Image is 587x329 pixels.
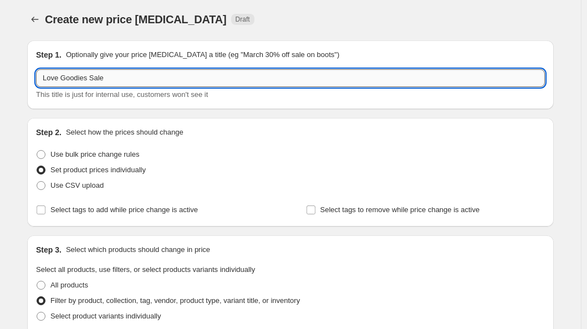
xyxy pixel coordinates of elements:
h2: Step 2. [36,127,62,138]
p: Select which products should change in price [66,244,210,255]
span: Draft [236,15,250,24]
span: Use CSV upload [50,181,104,189]
span: Use bulk price change rules [50,150,139,158]
input: 30% off holiday sale [36,69,545,87]
p: Optionally give your price [MEDICAL_DATA] a title (eg "March 30% off sale on boots") [66,49,339,60]
span: This title is just for internal use, customers won't see it [36,90,208,99]
span: Select all products, use filters, or select products variants individually [36,265,255,274]
span: Select tags to add while price change is active [50,205,198,214]
button: Price change jobs [27,12,43,27]
span: Filter by product, collection, tag, vendor, product type, variant title, or inventory [50,296,300,305]
span: Create new price [MEDICAL_DATA] [45,13,227,25]
span: All products [50,281,88,289]
h2: Step 3. [36,244,62,255]
p: Select how the prices should change [66,127,183,138]
span: Set product prices individually [50,166,146,174]
h2: Step 1. [36,49,62,60]
span: Select product variants individually [50,312,161,320]
span: Select tags to remove while price change is active [320,205,480,214]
